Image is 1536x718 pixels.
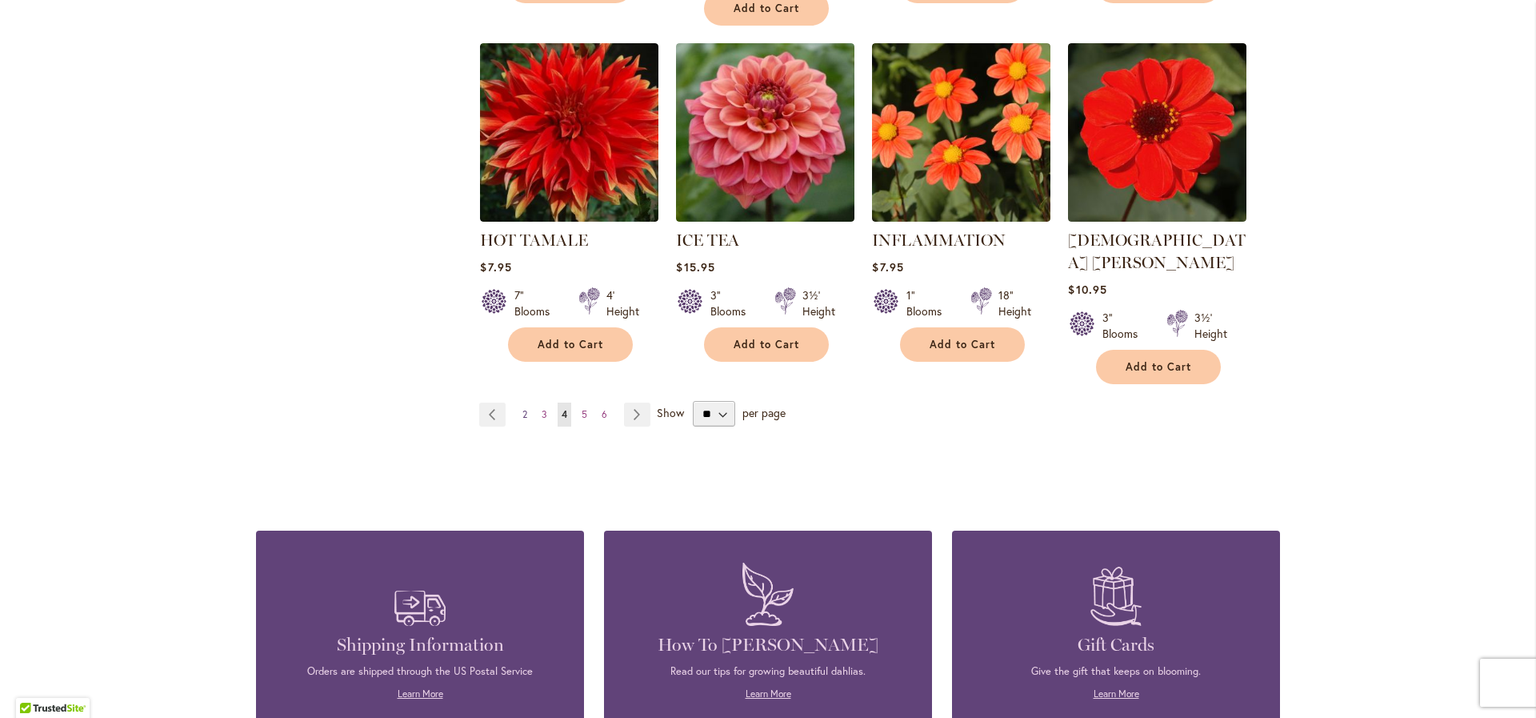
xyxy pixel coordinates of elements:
span: $7.95 [480,259,511,275]
button: Add to Cart [900,327,1025,362]
img: Hot Tamale [480,43,658,222]
div: 3" Blooms [710,287,755,319]
a: Learn More [746,688,791,700]
p: Orders are shipped through the US Postal Service [280,664,560,679]
span: Show [657,405,684,420]
h4: Shipping Information [280,634,560,656]
img: JAPANESE BISHOP [1068,43,1246,222]
span: $7.95 [872,259,903,275]
a: Learn More [1094,688,1139,700]
a: Hot Tamale [480,210,658,225]
span: 3 [542,408,547,420]
span: Add to Cart [538,338,603,351]
a: JAPANESE BISHOP [1068,210,1246,225]
iframe: Launch Accessibility Center [12,661,57,706]
span: 5 [582,408,587,420]
button: Add to Cart [508,327,633,362]
a: 5 [578,403,591,427]
a: Learn More [398,688,443,700]
div: 3½' Height [1194,310,1227,342]
div: 4' Height [606,287,639,319]
button: Add to Cart [704,327,829,362]
a: INFLAMMATION [872,210,1050,225]
span: Add to Cart [734,2,799,15]
span: per page [742,405,786,420]
a: ICE TEA [676,210,854,225]
div: 3½' Height [802,287,835,319]
p: Read our tips for growing beautiful dahlias. [628,664,908,679]
span: Add to Cart [1126,360,1191,374]
button: Add to Cart [1096,350,1221,384]
span: Add to Cart [930,338,995,351]
div: 3" Blooms [1102,310,1147,342]
h4: Gift Cards [976,634,1256,656]
span: Add to Cart [734,338,799,351]
img: ICE TEA [676,43,854,222]
p: Give the gift that keeps on blooming. [976,664,1256,679]
a: INFLAMMATION [872,231,1006,250]
div: 1" Blooms [906,287,951,319]
h4: How To [PERSON_NAME] [628,634,908,656]
img: INFLAMMATION [872,43,1050,222]
a: ICE TEA [676,231,739,250]
span: $10.95 [1068,282,1106,297]
span: $15.95 [676,259,714,275]
span: 2 [522,408,527,420]
div: 18" Height [998,287,1031,319]
a: [DEMOGRAPHIC_DATA] [PERSON_NAME] [1068,231,1246,272]
a: HOT TAMALE [480,231,588,250]
a: 3 [538,403,551,427]
span: 4 [562,408,567,420]
a: 2 [518,403,531,427]
div: 7" Blooms [514,287,559,319]
a: 6 [598,403,611,427]
span: 6 [602,408,607,420]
